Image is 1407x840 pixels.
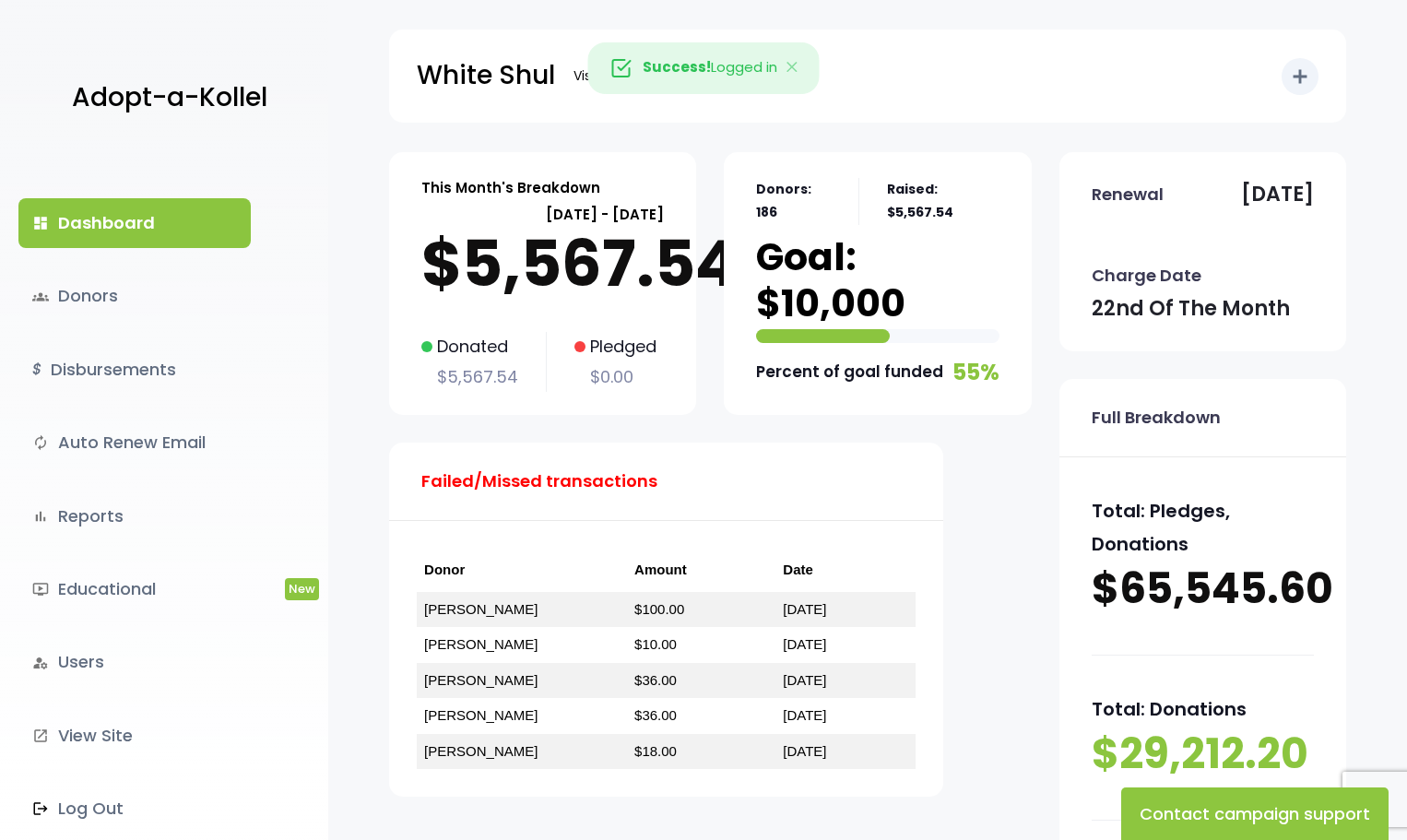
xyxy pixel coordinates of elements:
a: [PERSON_NAME] [424,672,538,688]
strong: Success! [643,57,711,77]
i: dashboard [32,215,49,231]
div: Logged in [588,42,820,94]
a: [DATE] [783,601,826,617]
p: Donors: 186 [756,178,831,224]
p: $5,567.54 [421,362,518,392]
p: Donated [421,332,518,361]
i: launch [32,728,49,744]
a: Visit Site [564,58,636,94]
i: autorenew [32,434,49,451]
a: $36.00 [634,672,677,688]
a: groupsDonors [18,271,251,321]
i: manage_accounts [32,655,49,671]
p: Goal: $10,000 [756,234,999,326]
button: add [1282,58,1318,95]
p: 55% [952,352,999,392]
a: $36.00 [634,707,677,723]
p: Failed/Missed transactions [421,467,657,496]
p: $0.00 [574,362,656,392]
button: Close [765,43,819,93]
p: Raised: $5,567.54 [887,178,999,224]
i: $ [32,357,41,384]
a: $10.00 [634,636,677,652]
p: Charge Date [1092,261,1201,290]
a: [DATE] [783,707,826,723]
i: add [1289,65,1311,88]
span: groups [32,289,49,305]
a: bar_chartReports [18,491,251,541]
a: $18.00 [634,743,677,759]
p: $5,567.54 [421,227,664,301]
p: $65,545.60 [1092,561,1314,618]
p: 22nd of the month [1092,290,1290,327]
a: [PERSON_NAME] [424,601,538,617]
p: [DATE] - [DATE] [421,202,664,227]
a: manage_accountsUsers [18,637,251,687]
a: [DATE] [783,636,826,652]
p: This Month's Breakdown [421,175,600,200]
a: [DATE] [783,672,826,688]
a: [PERSON_NAME] [424,707,538,723]
p: Percent of goal funded [756,358,943,386]
a: [PERSON_NAME] [424,636,538,652]
th: Date [775,549,916,592]
p: Total: Donations [1092,692,1314,726]
p: $29,212.20 [1092,726,1314,783]
p: Total: Pledges, Donations [1092,494,1314,561]
button: Contact campaign support [1121,787,1389,840]
a: ondemand_videoEducationalNew [18,564,251,614]
p: Adopt-a-Kollel [72,75,267,121]
th: Donor [417,549,627,592]
p: Pledged [574,332,656,361]
p: Full Breakdown [1092,403,1221,432]
a: dashboardDashboard [18,198,251,248]
a: autorenewAuto Renew Email [18,418,251,467]
th: Amount [627,549,775,592]
p: White Shul [417,53,555,99]
span: New [285,578,319,599]
a: launchView Site [18,711,251,761]
a: Log Out [18,784,251,834]
a: $Disbursements [18,345,251,395]
a: [PERSON_NAME] [424,743,538,759]
a: $100.00 [634,601,684,617]
p: Renewal [1092,180,1164,209]
i: ondemand_video [32,581,49,597]
a: [DATE] [783,743,826,759]
p: [DATE] [1241,176,1314,213]
a: Adopt-a-Kollel [63,53,267,143]
i: bar_chart [32,508,49,525]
